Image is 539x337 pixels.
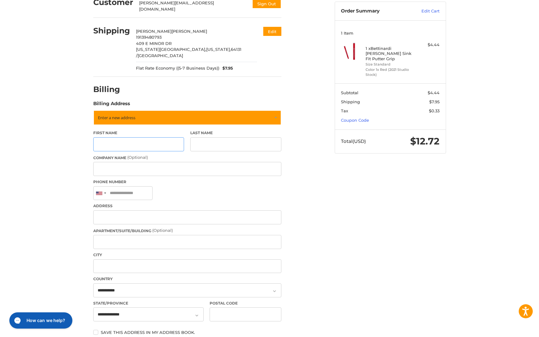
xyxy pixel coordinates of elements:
label: Phone Number [93,179,281,185]
h2: Shipping [93,26,130,36]
small: (Optional) [152,228,173,233]
h4: 1 x Bettinardi [PERSON_NAME] Sink Fit Putter Grip [366,46,413,61]
div: United States: +1 [94,187,108,200]
li: Size Standard [366,62,413,67]
h3: Order Summary [341,8,408,14]
label: State/Province [93,300,204,306]
span: Total (USD) [341,138,366,144]
span: 19139480793 [136,35,162,40]
small: (Optional) [127,155,148,160]
label: Country [93,276,281,282]
a: Coupon Code [341,118,369,123]
label: City [93,252,281,258]
label: First Name [93,130,184,136]
span: $4.44 [428,90,439,95]
span: Flat Rate Economy ((5-7 Business Days)) [136,65,219,71]
label: Company Name [93,154,281,161]
span: [PERSON_NAME] [172,29,207,34]
span: Subtotal [341,90,358,95]
span: Shipping [341,99,360,104]
span: $7.95 [429,99,439,104]
iframe: Gorgias live chat messenger [6,310,74,331]
span: [US_STATE], [206,47,231,52]
a: Enter or select a different address [93,110,281,125]
span: Tax [341,108,348,113]
label: Address [93,203,281,209]
h2: Billing [93,85,130,94]
span: $12.72 [410,135,439,147]
span: Enter a new address [98,115,135,120]
li: Color 1x Red (2021 Studio Stock) [366,67,413,77]
span: [GEOGRAPHIC_DATA] [138,53,183,58]
label: Last Name [190,130,281,136]
span: [US_STATE][GEOGRAPHIC_DATA], [136,47,206,52]
button: Edit [263,27,281,36]
label: Postal Code [210,300,281,306]
label: Save this address in my address book. [93,330,281,335]
span: $0.33 [429,108,439,113]
span: [PERSON_NAME] [136,29,172,34]
a: Edit Cart [408,8,439,14]
span: 409 E MINOR DR [136,41,172,46]
label: Apartment/Suite/Building [93,227,281,234]
div: $4.44 [415,42,439,48]
legend: Billing Address [93,100,130,110]
h3: 1 Item [341,31,439,36]
span: 64131 / [136,47,241,58]
span: $7.95 [219,65,233,71]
